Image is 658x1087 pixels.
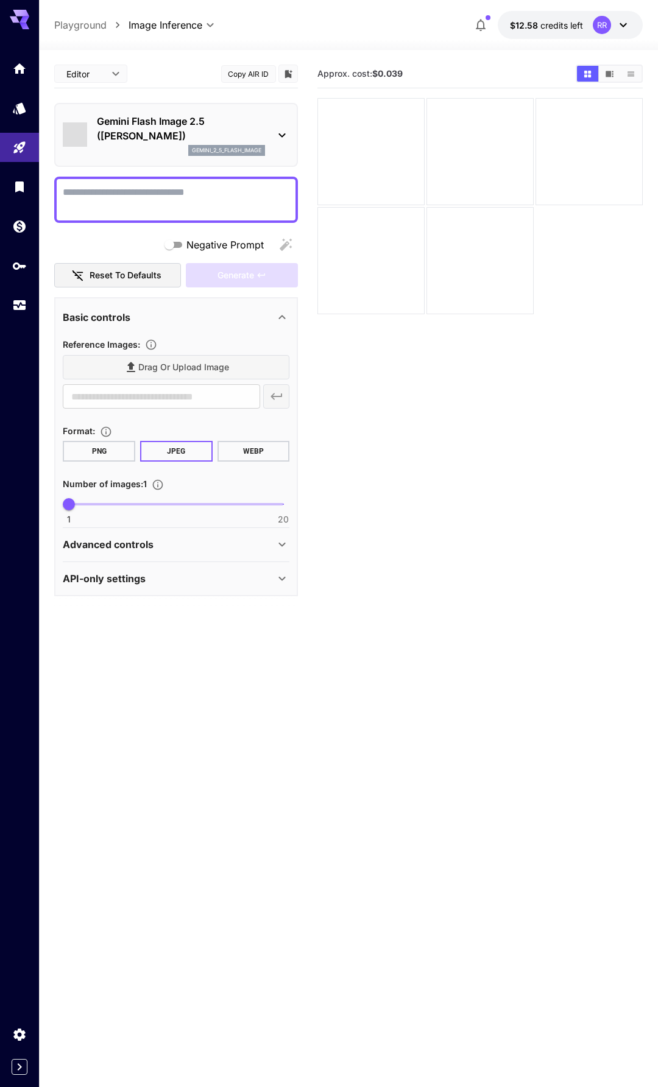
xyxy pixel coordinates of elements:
[95,426,117,438] button: Choose the file format for the output image.
[63,564,289,593] div: API-only settings
[192,146,261,155] p: gemini_2_5_flash_image
[186,237,264,252] span: Negative Prompt
[63,441,135,462] button: PNG
[63,537,154,552] p: Advanced controls
[510,19,583,32] div: $12.58426
[317,68,403,79] span: Approx. cost:
[221,65,276,83] button: Copy AIR ID
[372,68,403,79] b: $0.039
[63,426,95,436] span: Format :
[54,18,107,32] a: Playground
[498,11,643,39] button: $12.58426RR
[510,20,540,30] span: $12.58
[283,66,294,81] button: Add to library
[97,114,265,143] p: Gemini Flash Image 2.5 ([PERSON_NAME])
[12,179,27,194] div: Library
[63,571,146,586] p: API-only settings
[63,479,147,489] span: Number of images : 1
[593,16,611,34] div: RR
[54,263,181,288] button: Reset to defaults
[12,1059,27,1075] button: Expand sidebar
[147,479,169,491] button: Specify how many images to generate in a single request. Each image generation will be charged se...
[12,258,27,273] div: API Keys
[12,61,27,76] div: Home
[12,140,27,155] div: Playground
[63,303,289,332] div: Basic controls
[599,66,620,82] button: Show media in video view
[129,18,202,32] span: Image Inference
[12,219,27,234] div: Wallet
[63,109,289,161] div: Gemini Flash Image 2.5 ([PERSON_NAME])gemini_2_5_flash_image
[67,513,71,526] span: 1
[12,298,27,313] div: Usage
[63,310,130,325] p: Basic controls
[12,100,27,116] div: Models
[540,20,583,30] span: credits left
[63,530,289,559] div: Advanced controls
[576,65,643,83] div: Show media in grid viewShow media in video viewShow media in list view
[140,339,162,351] button: Upload a reference image to guide the result. This is needed for Image-to-Image or Inpainting. Su...
[54,18,129,32] nav: breadcrumb
[278,513,289,526] span: 20
[63,339,140,350] span: Reference Images :
[218,441,290,462] button: WEBP
[140,441,213,462] button: JPEG
[620,66,642,82] button: Show media in list view
[66,68,104,80] span: Editor
[12,1027,27,1042] div: Settings
[577,66,598,82] button: Show media in grid view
